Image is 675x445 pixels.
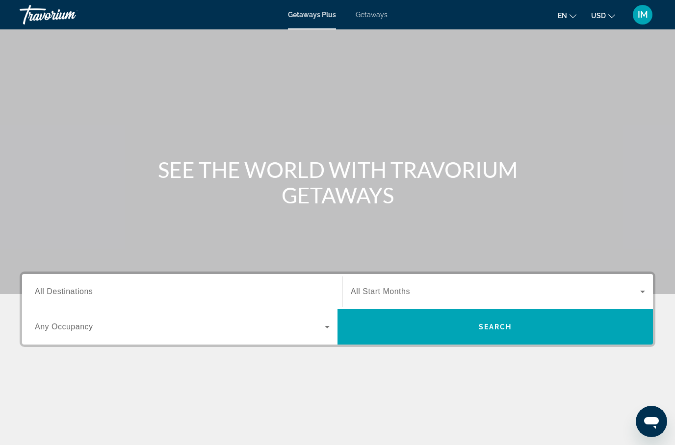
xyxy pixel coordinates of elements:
span: IM [638,10,648,20]
span: Any Occupancy [35,322,93,331]
button: User Menu [630,4,655,25]
a: Getaways Plus [288,11,336,19]
button: Change language [558,8,576,23]
span: en [558,12,567,20]
input: Select destination [35,286,330,298]
a: Travorium [20,2,118,27]
button: Search [337,309,653,345]
a: Getaways [356,11,388,19]
span: Search [479,323,512,331]
span: All Start Months [351,287,410,296]
h1: SEE THE WORLD WITH TRAVORIUM GETAWAYS [154,157,521,208]
button: Change currency [591,8,615,23]
span: USD [591,12,606,20]
span: All Destinations [35,287,93,296]
div: Search widget [22,274,653,345]
iframe: Button to launch messaging window [636,406,667,437]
